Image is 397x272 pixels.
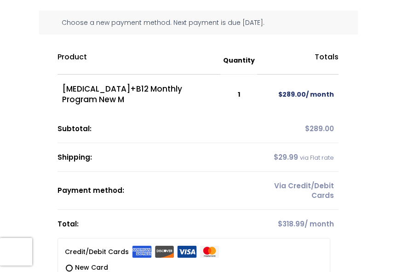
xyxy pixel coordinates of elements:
[220,75,257,115] td: 1
[278,219,305,229] span: 318.99
[220,47,257,75] th: Quantity
[39,11,358,35] div: Choose a new payment method. Next payment is due [DATE].
[305,124,310,133] span: $
[278,90,306,99] span: 289.00
[58,210,257,238] th: Total:
[305,124,334,133] span: 289.00
[155,246,174,258] img: discover.svg
[58,115,257,143] th: Subtotal:
[58,47,220,75] th: Product
[274,152,278,162] span: $
[257,47,339,75] th: Totals
[58,75,220,115] td: [MEDICAL_DATA]+B12 Monthly Program New M
[278,90,282,99] span: $
[300,154,334,162] small: via Flat rate
[257,75,339,115] td: / month
[58,143,257,172] th: Shipping:
[274,152,298,162] span: 29.99
[278,219,282,229] span: $
[200,246,219,258] img: mastercard.svg
[65,245,219,258] label: Credit/Debit Cards
[257,210,339,238] td: / month
[257,172,339,210] td: Via Credit/Debit Cards
[177,246,197,258] img: visa.svg
[132,246,152,258] img: amex.svg
[58,172,257,210] th: Payment method:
